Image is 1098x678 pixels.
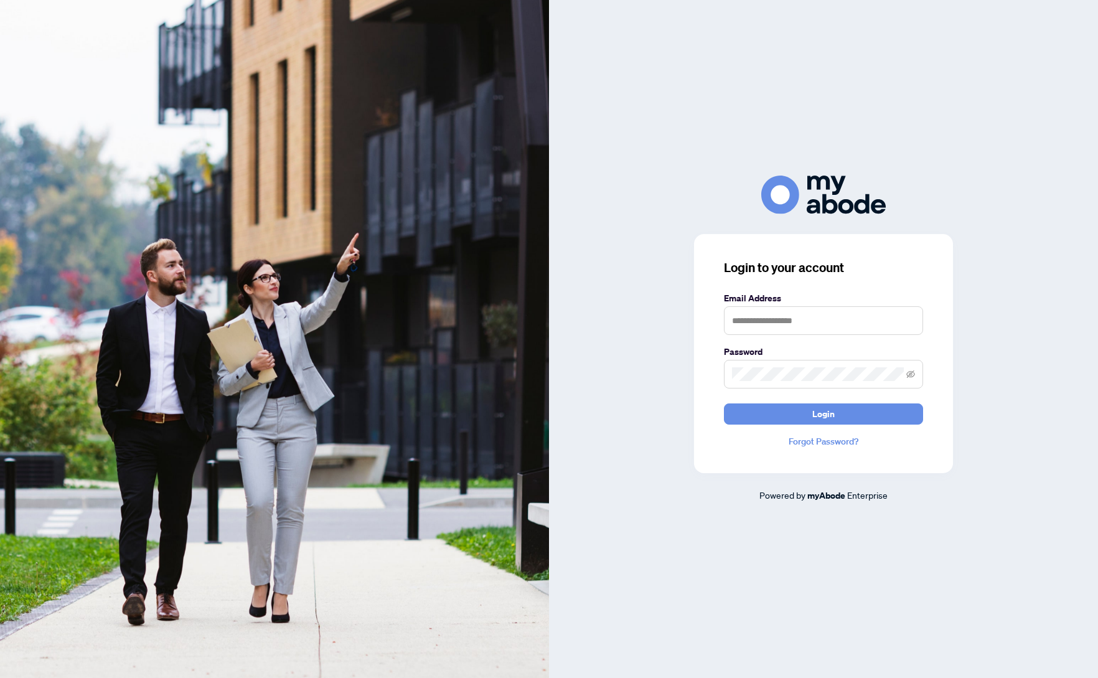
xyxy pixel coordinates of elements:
[812,404,835,424] span: Login
[724,403,923,425] button: Login
[906,370,915,379] span: eye-invisible
[724,259,923,276] h3: Login to your account
[724,345,923,359] label: Password
[724,435,923,448] a: Forgot Password?
[724,291,923,305] label: Email Address
[807,489,845,502] a: myAbode
[759,489,805,501] span: Powered by
[761,176,886,214] img: ma-logo
[847,489,888,501] span: Enterprise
